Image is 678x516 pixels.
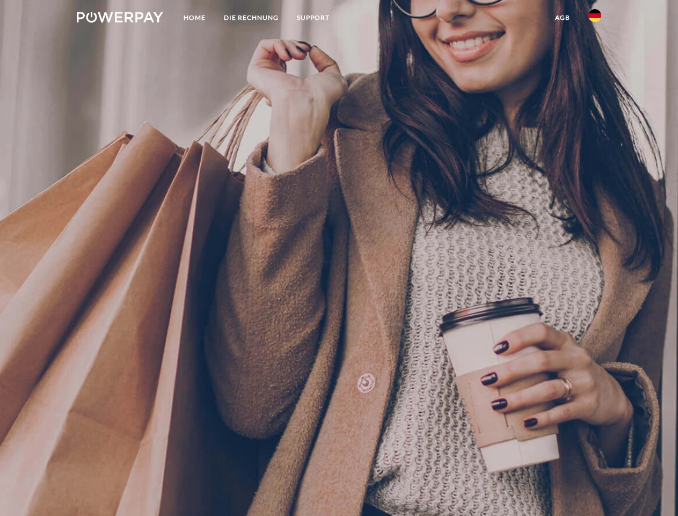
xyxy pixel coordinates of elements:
[77,12,163,23] img: logo-powerpay-white.svg
[174,8,215,27] a: Home
[546,8,579,27] a: agb
[288,8,339,27] a: SUPPORT
[588,9,601,22] img: de
[215,8,288,27] a: DIE RECHNUNG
